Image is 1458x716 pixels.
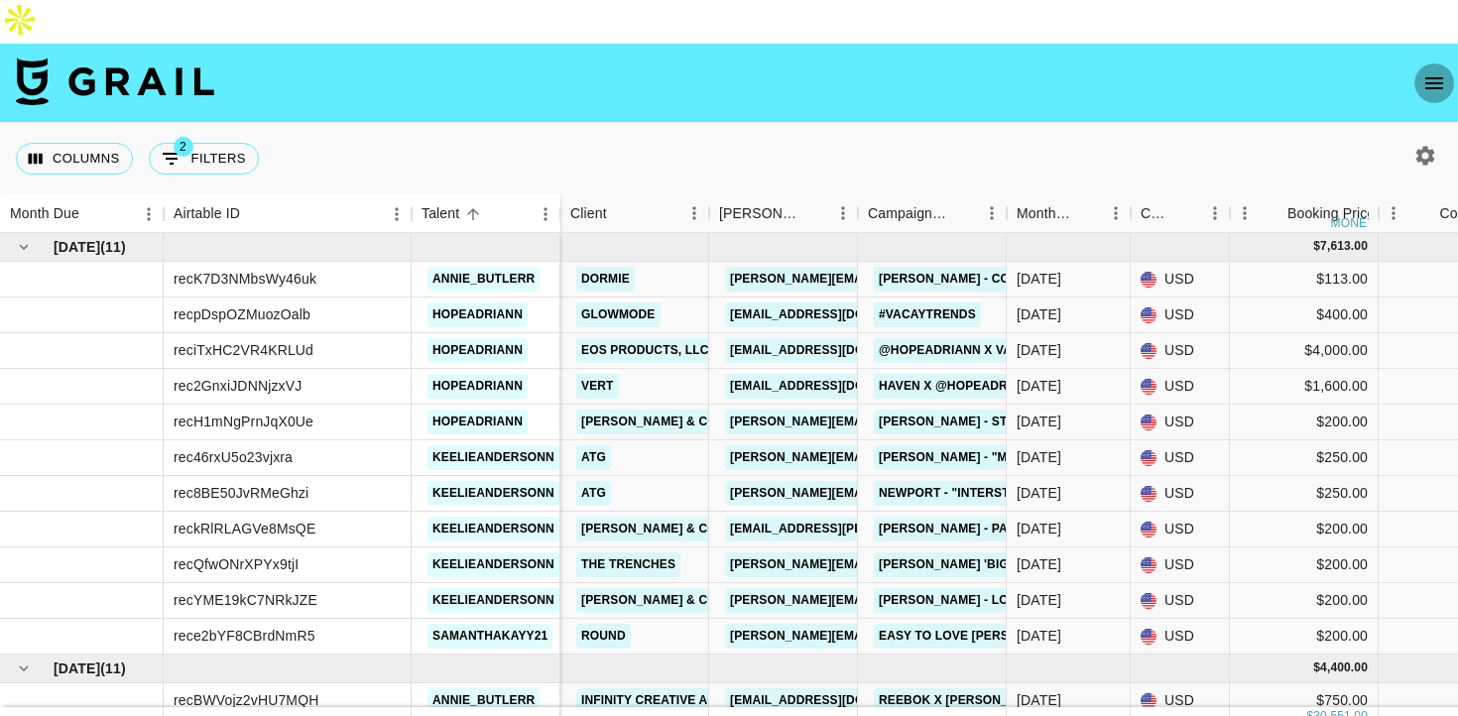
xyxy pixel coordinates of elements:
[1411,199,1439,227] button: Sort
[412,194,560,233] div: Talent
[1131,440,1230,476] div: USD
[1320,659,1368,676] div: 4,400.00
[79,200,107,228] button: Sort
[725,517,1048,541] a: [EMAIL_ADDRESS][PERSON_NAME][DOMAIN_NAME]
[725,445,1048,470] a: [PERSON_NAME][EMAIL_ADDRESS][DOMAIN_NAME]
[100,658,126,678] span: ( 11 )
[1172,199,1200,227] button: Sort
[576,688,756,713] a: Infinity Creative Agency
[1230,512,1379,547] div: $200.00
[977,198,1007,228] button: Menu
[1073,199,1101,227] button: Sort
[1141,194,1172,233] div: Currency
[874,552,1045,577] a: [PERSON_NAME] 'Big Sky'
[427,267,540,292] a: annie_butlerr
[174,412,313,431] div: recH1mNgPrnJqX0Ue
[1017,626,1061,646] div: Jun '25
[725,481,1048,506] a: [PERSON_NAME][EMAIL_ADDRESS][DOMAIN_NAME]
[576,517,749,541] a: [PERSON_NAME] & Co LLC
[949,199,977,227] button: Sort
[1017,412,1061,431] div: Jun '25
[1131,194,1230,233] div: Currency
[1131,262,1230,298] div: USD
[1230,440,1379,476] div: $250.00
[725,588,1151,613] a: [PERSON_NAME][EMAIL_ADDRESS][PERSON_NAME][DOMAIN_NAME]
[1017,194,1073,233] div: Month Due
[1131,333,1230,369] div: USD
[874,688,1052,713] a: Reebok x [PERSON_NAME]
[1131,512,1230,547] div: USD
[427,338,528,363] a: hopeadriann
[149,143,259,175] button: Show filters
[725,374,947,399] a: [EMAIL_ADDRESS][DOMAIN_NAME]
[427,517,559,541] a: keelieandersonn
[725,624,1048,649] a: [PERSON_NAME][EMAIL_ADDRESS][DOMAIN_NAME]
[427,302,528,327] a: hopeadriann
[459,200,487,228] button: Sort
[174,304,310,324] div: recpDspOZMuozOalb
[100,237,126,257] span: ( 11 )
[1230,262,1379,298] div: $113.00
[1017,269,1061,289] div: Jun '25
[576,338,714,363] a: EOS Products, LLC
[16,58,214,105] img: Grail Talent
[1230,333,1379,369] div: $4,000.00
[422,194,459,233] div: Talent
[874,410,1132,434] a: [PERSON_NAME] - Standing In The Sun
[576,624,631,649] a: Round
[427,410,528,434] a: hopeadriann
[1017,519,1061,538] div: Jun '25
[1017,340,1061,360] div: Jun '25
[725,302,947,327] a: [EMAIL_ADDRESS][DOMAIN_NAME]
[174,340,313,360] div: reciTxHC2VR4KRLUd
[1414,63,1454,103] button: open drawer
[1131,476,1230,512] div: USD
[725,552,1048,577] a: [PERSON_NAME][EMAIL_ADDRESS][DOMAIN_NAME]
[1131,583,1230,619] div: USD
[576,588,749,613] a: [PERSON_NAME] & Co LLC
[725,410,1151,434] a: [PERSON_NAME][EMAIL_ADDRESS][PERSON_NAME][DOMAIN_NAME]
[725,688,947,713] a: [EMAIL_ADDRESS][DOMAIN_NAME]
[427,552,559,577] a: keelieandersonn
[874,481,1042,506] a: Newport - "Interstate"
[576,481,611,506] a: ATG
[531,199,560,229] button: Menu
[576,410,749,434] a: [PERSON_NAME] & Co LLC
[1287,194,1375,233] div: Booking Price
[1230,369,1379,405] div: $1,600.00
[607,199,635,227] button: Sort
[1131,547,1230,583] div: USD
[427,445,559,470] a: keelieandersonn
[1017,376,1061,396] div: Jun '25
[1230,547,1379,583] div: $200.00
[174,376,302,396] div: rec2GnxiJDNNjzxVJ
[560,194,709,233] div: Client
[719,194,800,233] div: [PERSON_NAME]
[576,374,619,399] a: Vert
[174,483,308,503] div: rec8BE50JvRMeGhzi
[576,552,680,577] a: The Trenches
[874,588,1113,613] a: [PERSON_NAME] - Love of My Night
[427,624,552,649] a: samanthakayy21
[1017,590,1061,610] div: Jun '25
[1017,483,1061,503] div: Jun '25
[725,267,1048,292] a: [PERSON_NAME][EMAIL_ADDRESS][DOMAIN_NAME]
[427,588,559,613] a: keelieandersonn
[576,267,635,292] a: Dormie
[427,374,528,399] a: hopeadriann
[1230,476,1379,512] div: $250.00
[874,267,1418,292] a: [PERSON_NAME] - Content Creation Collab with Dormie Organic Usage Rights
[174,519,315,538] div: reckRlRLAGVe8MsQE
[174,137,193,157] span: 2
[868,194,949,233] div: Campaign (Type)
[54,658,100,678] span: [DATE]
[1101,198,1131,228] button: Menu
[174,269,316,289] div: recK7D3NMbsWy46uk
[858,194,1007,233] div: Campaign (Type)
[570,194,607,233] div: Client
[240,200,268,228] button: Sort
[10,655,38,682] button: hide children
[1017,447,1061,467] div: Jun '25
[800,199,828,227] button: Sort
[1017,304,1061,324] div: Jun '25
